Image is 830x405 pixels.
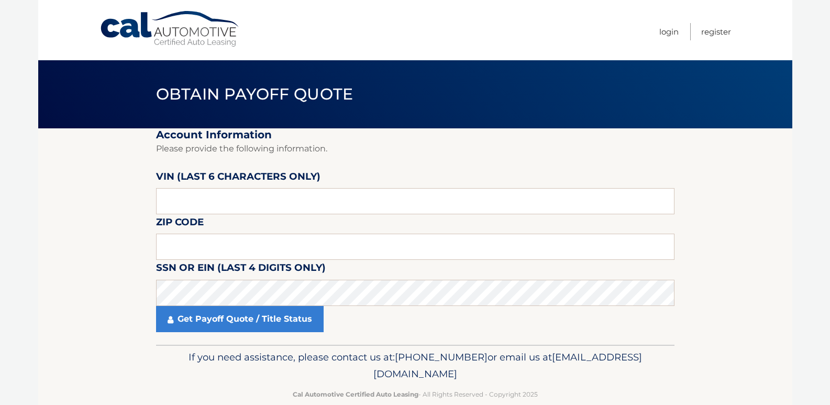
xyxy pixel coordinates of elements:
h2: Account Information [156,128,674,141]
label: SSN or EIN (last 4 digits only) [156,260,326,279]
label: Zip Code [156,214,204,234]
strong: Cal Automotive Certified Auto Leasing [293,390,418,398]
p: - All Rights Reserved - Copyright 2025 [163,389,668,400]
p: If you need assistance, please contact us at: or email us at [163,349,668,382]
a: Get Payoff Quote / Title Status [156,306,324,332]
span: [PHONE_NUMBER] [395,351,488,363]
a: Login [659,23,679,40]
a: Register [701,23,731,40]
a: Cal Automotive [99,10,241,48]
label: VIN (last 6 characters only) [156,169,320,188]
p: Please provide the following information. [156,141,674,156]
span: Obtain Payoff Quote [156,84,353,104]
